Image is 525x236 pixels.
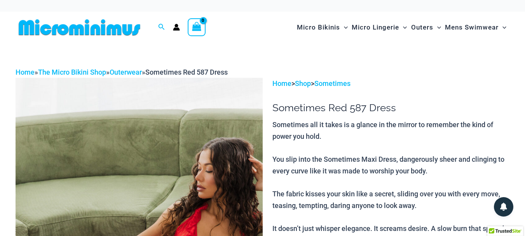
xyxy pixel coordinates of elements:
[38,68,106,76] a: The Micro Bikini Shop
[399,17,407,37] span: Menu Toggle
[272,78,509,89] p: > >
[499,17,506,37] span: Menu Toggle
[295,79,311,87] a: Shop
[352,17,399,37] span: Micro Lingerie
[350,16,409,39] a: Micro LingerieMenu ToggleMenu Toggle
[272,79,291,87] a: Home
[340,17,348,37] span: Menu Toggle
[411,17,433,37] span: Outers
[295,16,350,39] a: Micro BikinisMenu ToggleMenu Toggle
[110,68,142,76] a: Outerwear
[16,19,143,36] img: MM SHOP LOGO FLAT
[314,79,351,87] a: Sometimes
[297,17,340,37] span: Micro Bikinis
[443,16,508,39] a: Mens SwimwearMenu ToggleMenu Toggle
[294,14,509,40] nav: Site Navigation
[173,24,180,31] a: Account icon link
[16,68,228,76] span: » » »
[188,18,206,36] a: View Shopping Cart, empty
[272,102,509,114] h1: Sometimes Red 587 Dress
[409,16,443,39] a: OutersMenu ToggleMenu Toggle
[16,68,35,76] a: Home
[445,17,499,37] span: Mens Swimwear
[433,17,441,37] span: Menu Toggle
[145,68,228,76] span: Sometimes Red 587 Dress
[158,23,165,32] a: Search icon link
